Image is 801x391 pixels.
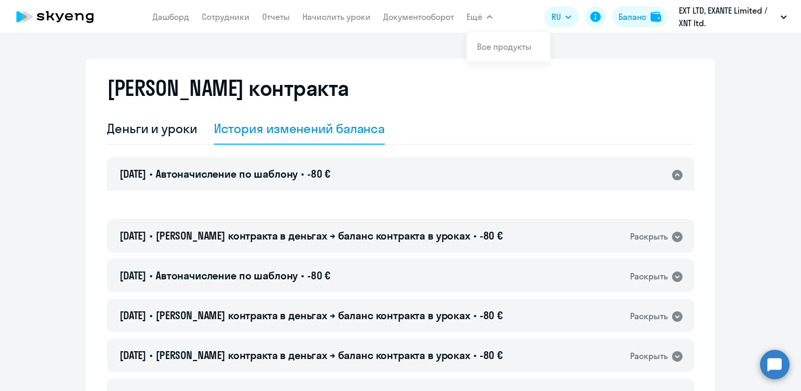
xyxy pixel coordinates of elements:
[630,270,668,283] div: Раскрыть
[156,229,470,242] span: [PERSON_NAME] контракта в деньгах → баланс контракта в уроках
[467,10,482,23] span: Ещё
[544,6,579,27] button: RU
[107,75,349,101] h2: [PERSON_NAME] контракта
[679,4,776,29] p: EXT LTD, ‎EXANTE Limited / XNT ltd.
[120,349,146,362] span: [DATE]
[619,10,646,23] div: Баланс
[156,269,298,282] span: Автоначисление по шаблону
[630,350,668,363] div: Раскрыть
[480,309,503,322] span: -80 €
[480,349,503,362] span: -80 €
[307,269,330,282] span: -80 €
[674,4,792,29] button: EXT LTD, ‎EXANTE Limited / XNT ltd.
[156,309,470,322] span: [PERSON_NAME] контракта в деньгах → баланс контракта в уроках
[120,229,146,242] span: [DATE]
[120,167,146,180] span: [DATE]
[301,167,304,180] span: •
[612,6,667,27] button: Балансbalance
[477,41,532,52] a: Все продукты
[120,269,146,282] span: [DATE]
[301,269,304,282] span: •
[149,229,153,242] span: •
[630,230,668,243] div: Раскрыть
[149,269,153,282] span: •
[214,120,385,137] div: История изменений баланса
[467,6,493,27] button: Ещё
[149,167,153,180] span: •
[149,309,153,322] span: •
[651,12,661,22] img: balance
[473,349,477,362] span: •
[202,12,250,22] a: Сотрудники
[302,12,371,22] a: Начислить уроки
[551,10,561,23] span: RU
[307,167,330,180] span: -80 €
[120,309,146,322] span: [DATE]
[156,167,298,180] span: Автоначисление по шаблону
[156,349,470,362] span: [PERSON_NAME] контракта в деньгах → баланс контракта в уроках
[153,12,189,22] a: Дашборд
[383,12,454,22] a: Документооборот
[480,229,503,242] span: -80 €
[473,229,477,242] span: •
[262,12,290,22] a: Отчеты
[107,120,197,137] div: Деньги и уроки
[473,309,477,322] span: •
[630,310,668,323] div: Раскрыть
[149,349,153,362] span: •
